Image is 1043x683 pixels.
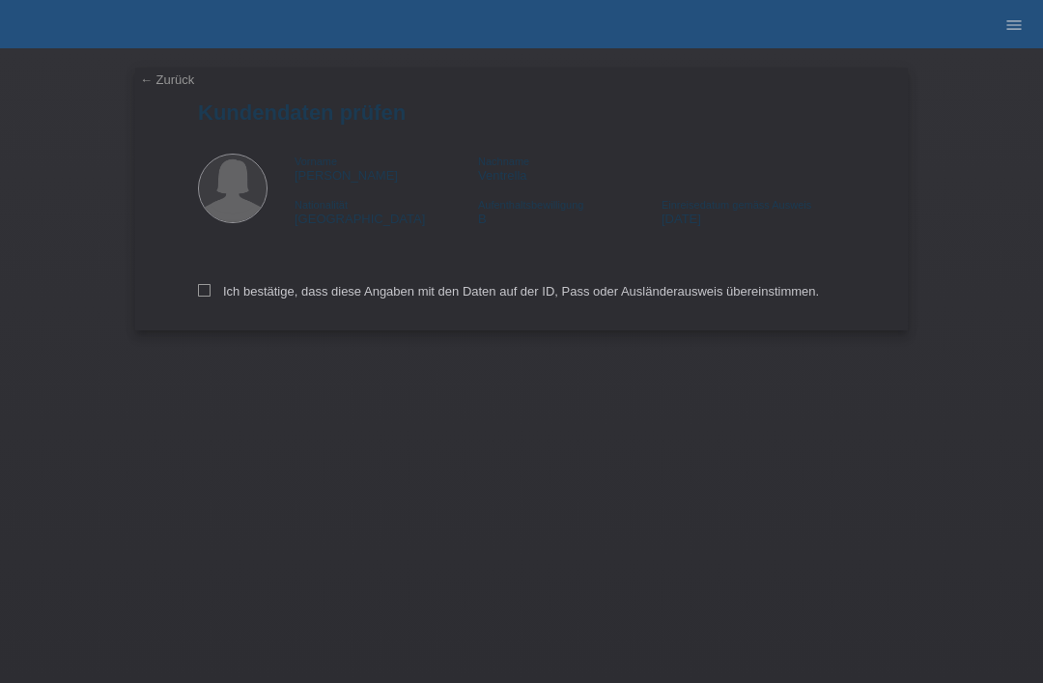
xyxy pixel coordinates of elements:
div: [GEOGRAPHIC_DATA] [295,197,478,226]
div: [DATE] [662,197,845,226]
span: Einreisedatum gemäss Ausweis [662,199,811,211]
span: Vorname [295,156,337,167]
label: Ich bestätige, dass diese Angaben mit den Daten auf der ID, Pass oder Ausländerausweis übereinsti... [198,284,819,299]
a: menu [995,18,1033,30]
h1: Kundendaten prüfen [198,100,845,125]
span: Nachname [478,156,529,167]
a: ← Zurück [140,72,194,87]
span: Aufenthaltsbewilligung [478,199,583,211]
div: [PERSON_NAME] [295,154,478,183]
div: B [478,197,662,226]
i: menu [1004,15,1024,35]
span: Nationalität [295,199,348,211]
div: Ventrella [478,154,662,183]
